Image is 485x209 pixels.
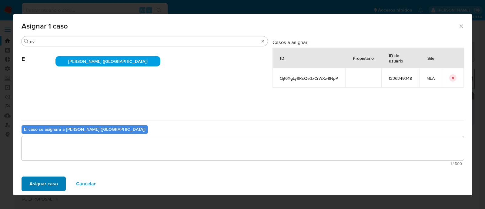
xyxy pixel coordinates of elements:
[426,76,435,81] span: MLA
[346,51,381,65] div: Propietario
[22,46,55,63] span: E
[458,23,464,29] button: Cerrar ventana
[68,58,148,64] span: [PERSON_NAME] ([GEOGRAPHIC_DATA])
[389,76,412,81] span: 1236349348
[420,51,442,65] div: Site
[382,48,419,68] div: ID de usuario
[280,76,338,81] span: Qjt6XgLy9RsQe3xCrWXw8NpP
[449,74,457,82] button: icon-button
[22,22,459,30] span: Asignar 1 caso
[260,39,265,44] button: Borrar
[30,39,259,44] input: Buscar analista
[76,177,96,190] span: Cancelar
[22,177,66,191] button: Asignar caso
[24,126,145,132] b: El caso se asignará a [PERSON_NAME] ([GEOGRAPHIC_DATA])
[13,14,472,195] div: assign-modal
[55,56,160,66] div: [PERSON_NAME] ([GEOGRAPHIC_DATA])
[29,177,58,190] span: Asignar caso
[68,177,104,191] button: Cancelar
[273,39,464,45] h3: Casos a asignar:
[273,51,292,65] div: ID
[24,39,29,44] button: Buscar
[23,162,462,166] span: Máximo 500 caracteres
